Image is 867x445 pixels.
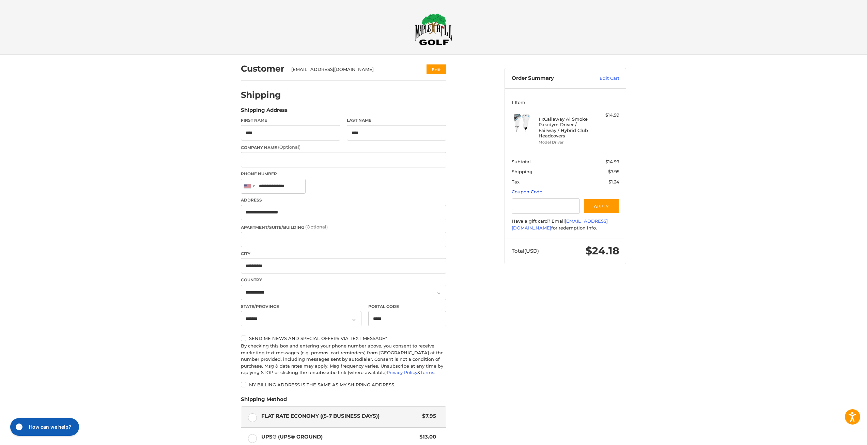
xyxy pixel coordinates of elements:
span: $24.18 [586,244,619,257]
label: Last Name [347,117,446,123]
h3: 1 Item [512,100,619,105]
img: Maple Hill Golf [415,13,452,45]
span: Shipping [512,169,532,174]
h2: Shipping [241,90,281,100]
div: Have a gift card? Email for redemption info. [512,218,619,231]
iframe: Gorgias live chat messenger [7,416,81,438]
span: $1.24 [608,179,619,184]
li: Model Driver [539,139,591,145]
h3: Order Summary [512,75,585,82]
a: Edit Cart [585,75,619,82]
span: $7.95 [419,412,436,420]
button: Apply [583,198,619,214]
span: $7.95 [608,169,619,174]
label: City [241,251,446,257]
span: Flat Rate Economy ((5-7 Business Days)) [261,412,419,420]
span: $14.99 [605,159,619,164]
label: State/Province [241,303,361,310]
span: Total (USD) [512,248,539,254]
div: By checking this box and entering your phone number above, you consent to receive marketing text ... [241,343,446,376]
label: Company Name [241,144,446,151]
label: Postal Code [368,303,447,310]
span: Subtotal [512,159,531,164]
span: $13.00 [416,433,436,441]
label: My billing address is the same as my shipping address. [241,382,446,387]
a: [EMAIL_ADDRESS][DOMAIN_NAME] [512,218,608,231]
a: Coupon Code [512,189,542,194]
div: [EMAIL_ADDRESS][DOMAIN_NAME] [291,66,414,73]
input: Gift Certificate or Coupon Code [512,198,580,214]
div: $14.99 [592,112,619,119]
span: Tax [512,179,520,184]
h4: 1 x Callaway Ai Smoke Paradym Driver / Fairway / Hybrid Club Headcovers [539,116,591,138]
h2: Customer [241,63,284,74]
label: Country [241,277,446,283]
legend: Shipping Method [241,396,287,406]
button: Edit [427,64,446,74]
label: Apartment/Suite/Building [241,224,446,231]
a: Terms [420,370,434,375]
small: (Optional) [305,224,328,229]
div: United States: +1 [241,179,257,194]
legend: Shipping Address [241,106,288,117]
a: Privacy Policy [387,370,417,375]
label: First Name [241,117,340,123]
label: Send me news and special offers via text message* [241,336,446,341]
label: Address [241,197,446,203]
small: (Optional) [278,144,300,150]
iframe: Google Customer Reviews [811,427,867,445]
label: Phone Number [241,171,446,177]
span: UPS® (UPS® Ground) [261,433,416,441]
